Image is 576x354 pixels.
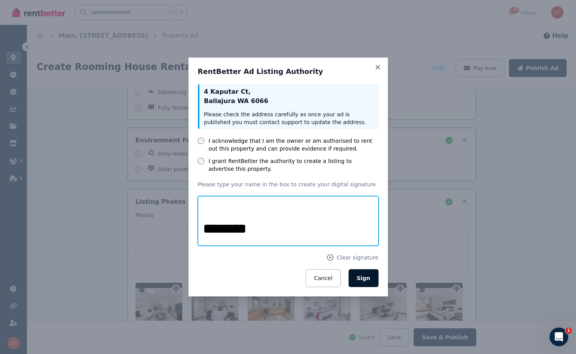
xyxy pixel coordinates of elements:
button: Sign [349,269,379,287]
p: Please type your name in the box to create your digital signature [198,181,379,188]
span: Sign [357,275,370,281]
label: I acknowledge that I am the owner or am authorised to rent out this property and can provide evid... [209,137,379,152]
h3: RentBetter Ad Listing Authority [198,67,379,76]
span: Clear signature [336,254,378,261]
p: Please check the address carefully as once your ad is published you must contact support to updat... [204,110,374,126]
iframe: Intercom live chat [550,328,568,346]
button: Cancel [306,269,340,287]
label: I grant RentBetter the authority to create a listing to advertise this property. [209,157,379,173]
span: 1 [565,328,572,334]
p: 4 Kaputar Ct , Ballajura WA 6066 [204,87,374,106]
